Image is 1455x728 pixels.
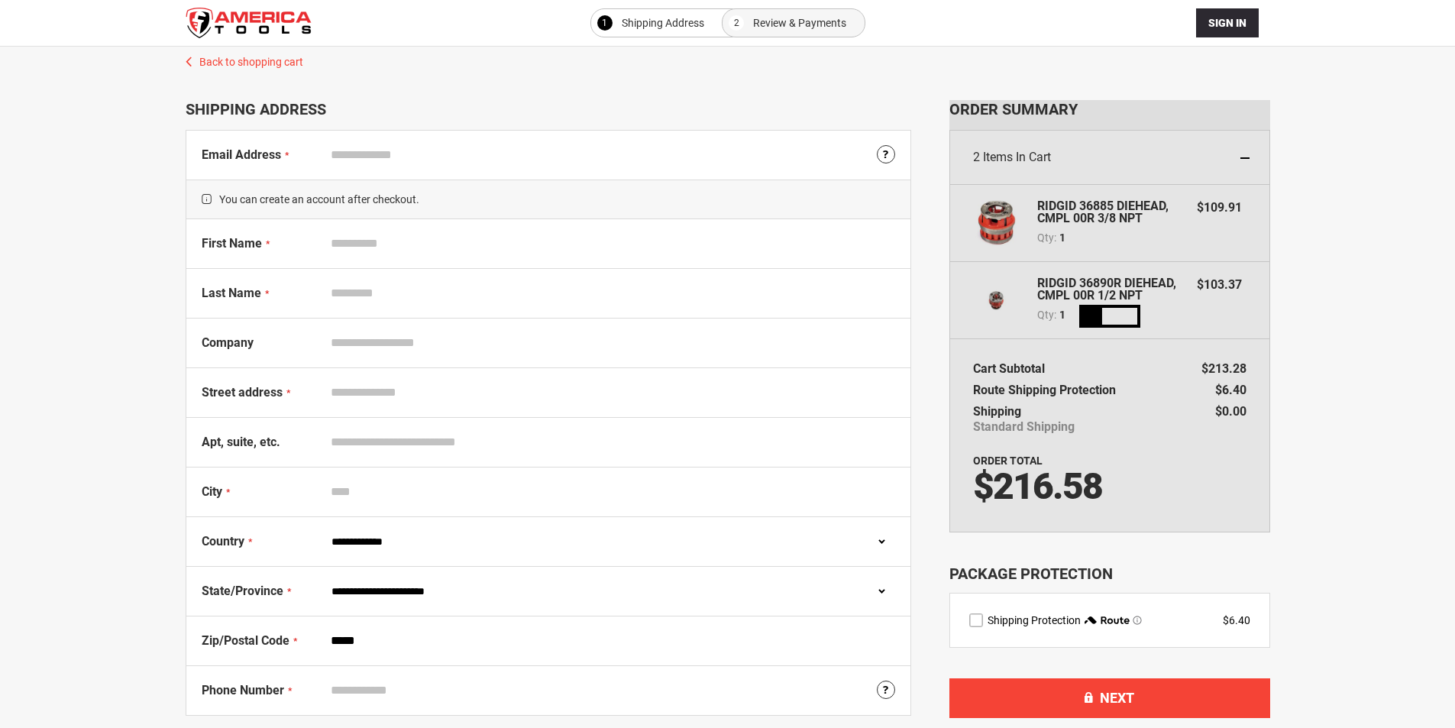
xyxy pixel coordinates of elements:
span: Next [1100,690,1134,706]
span: City [202,484,222,499]
span: Shipping Protection [988,614,1081,626]
span: You can create an account after checkout. [186,180,910,219]
img: Loading... [1079,305,1140,328]
span: 2 [734,14,739,32]
span: Email Address [202,147,281,162]
span: Sign In [1208,17,1246,29]
button: Next [949,678,1270,718]
span: Company [202,335,254,350]
span: Learn more [1133,616,1142,625]
div: $6.40 [1223,613,1250,628]
span: 1 [602,14,607,32]
span: Apt, suite, etc. [202,435,280,449]
span: Country [202,534,244,548]
div: route shipping protection selector element [969,613,1250,628]
span: Shipping Address [622,14,704,32]
span: Review & Payments [753,14,846,32]
span: State/Province [202,584,283,598]
span: First Name [202,236,262,251]
a: store logo [186,8,312,38]
div: Shipping Address [186,100,911,118]
div: Package Protection [949,563,1270,585]
span: Zip/Postal Code [202,633,289,648]
span: Street address [202,385,283,400]
img: America Tools [186,8,312,38]
button: Sign In [1196,8,1259,37]
span: Phone Number [202,683,284,697]
span: Last Name [202,286,261,300]
a: Back to shopping cart [170,47,1285,70]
